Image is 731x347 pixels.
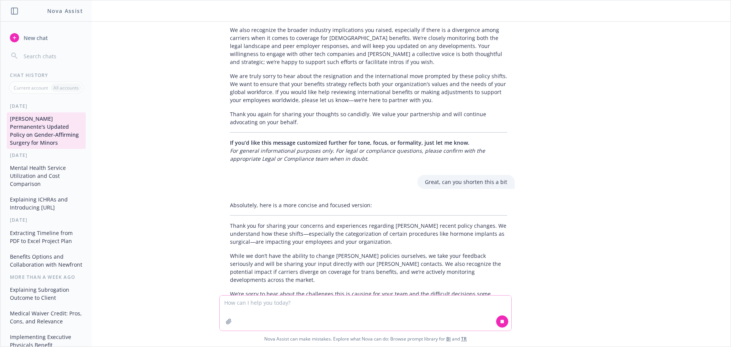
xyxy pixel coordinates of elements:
[1,72,92,78] div: Chat History
[22,51,83,61] input: Search chats
[461,336,467,342] a: TR
[230,222,507,246] p: Thank you for sharing your concerns and experiences regarding [PERSON_NAME] recent policy changes...
[7,227,86,247] button: Extracting Timeline from PDF to Excel Project Plan
[425,178,507,186] p: Great, can you shorten this a bit
[7,162,86,190] button: Mental Health Service Utilization and Cost Comparison
[230,72,507,104] p: We are truly sorry to hear about the resignation and the international move prompted by these pol...
[1,103,92,109] div: [DATE]
[230,110,507,126] p: Thank you again for sharing your thoughts so candidly. We value your partnership and will continu...
[7,193,86,214] button: Explaining ICHRAs and Introducing [URL]
[230,139,469,146] span: If you’d like this message customized further for tone, focus, or formality, just let me know.
[47,7,83,15] h1: Nova Assist
[7,112,86,149] button: [PERSON_NAME] Permanente's Updated Policy on Gender-Affirming Surgery for Minors
[14,85,48,91] p: Current account
[1,217,92,223] div: [DATE]
[230,290,507,314] p: We’re sorry to hear about the challenges this is causing for your team and the difficult decision...
[22,34,48,42] span: New chat
[1,152,92,158] div: [DATE]
[230,147,485,162] em: For general informational purposes only. For legal or compliance questions, please confirm with t...
[7,31,86,45] button: New chat
[7,250,86,271] button: Benefits Options and Collaboration with Newfront
[53,85,79,91] p: All accounts
[264,331,467,347] span: Nova Assist can make mistakes. Explore what Nova can do: Browse prompt library for and
[230,252,507,284] p: While we don’t have the ability to change [PERSON_NAME] policies ourselves, we take your feedback...
[7,307,86,328] button: Medical Waiver Credit: Pros, Cons, and Relevance
[1,274,92,280] div: More than a week ago
[230,26,507,66] p: We also recognize the broader industry implications you raised, especially if there is a divergen...
[446,336,451,342] a: BI
[230,201,507,209] p: Absolutely, here is a more concise and focused version:
[7,283,86,304] button: Explaining Subrogation Outcome to Client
